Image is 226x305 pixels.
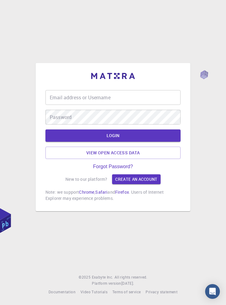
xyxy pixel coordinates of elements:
a: Exabyte Inc. [92,274,113,280]
p: New to our platform? [65,176,107,182]
a: Firefox [115,189,129,195]
a: Privacy statement [146,289,177,295]
span: Documentation [49,289,76,294]
span: Platform version [92,280,121,287]
span: Video Tutorials [80,289,107,294]
a: View open access data [45,147,181,159]
span: Exabyte Inc. [92,275,113,279]
p: Note: we support , and . Users of Internet Explorer may experience problems. [45,189,181,201]
span: Privacy statement [146,289,177,294]
a: Video Tutorials [80,289,107,295]
a: Create an account [112,174,160,184]
div: Open Intercom Messenger [205,284,220,299]
a: [DATE]. [121,280,134,287]
a: Chrome [79,189,94,195]
button: LOGIN [45,129,181,142]
span: All rights reserved. [115,274,147,280]
span: Terms of service [112,289,141,294]
span: © 2025 [79,274,92,280]
a: Safari [95,189,107,195]
a: Documentation [49,289,76,295]
a: Terms of service [112,289,141,295]
a: Forgot Password? [93,164,133,169]
span: [DATE] . [121,281,134,286]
